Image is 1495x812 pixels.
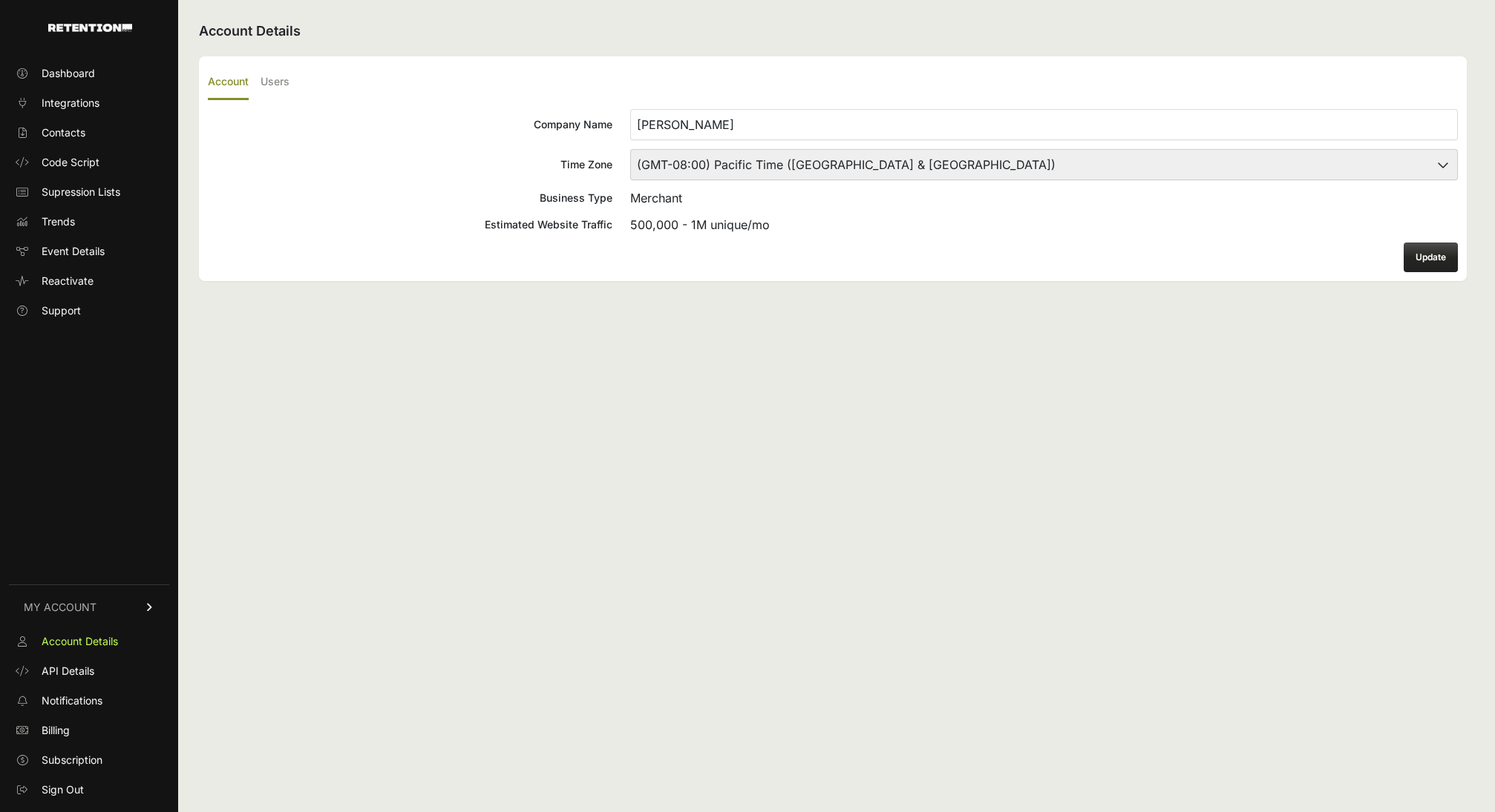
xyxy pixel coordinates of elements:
span: MY ACCOUNT [24,600,96,615]
span: Sign Out [42,782,84,797]
img: Retention.com [48,24,132,32]
button: Update [1404,242,1458,272]
a: MY ACCOUNT [9,584,169,630]
span: Contacts [42,125,85,140]
a: Reactivate [9,269,169,293]
input: Company Name [630,109,1458,140]
span: Reactivate [42,274,94,288]
span: Event Details [42,244,105,259]
div: Business Type [208,191,612,205]
a: Event Details [9,240,169,263]
span: Subscription [42,753,102,768]
span: Account Details [42,634,118,649]
span: Notifications [42,693,102,708]
span: Support [42,303,81,318]
a: Dashboard [9,62,169,85]
div: Estimated Website Traffic [208,217,612,232]
span: Billing [42,723,70,738]
h2: Account Details [199,21,1467,42]
a: Account Details [9,630,169,653]
a: Supression Lists [9,180,169,204]
span: Code Script [42,155,99,170]
label: Account [208,65,249,100]
span: API Details [42,664,94,679]
div: 500,000 - 1M unique/mo [630,216,1458,234]
span: Supression Lists [42,185,120,199]
a: Billing [9,719,169,742]
a: Sign Out [9,778,169,802]
span: Integrations [42,96,99,110]
div: Time Zone [208,157,612,172]
div: Merchant [630,189,1458,207]
a: Subscription [9,748,169,772]
label: Users [261,65,289,100]
a: Notifications [9,689,169,713]
div: Company Name [208,117,612,132]
span: Trends [42,214,75,229]
a: Trends [9,210,169,234]
a: API Details [9,659,169,683]
a: Support [9,299,169,323]
a: Integrations [9,91,169,115]
select: Time Zone [630,149,1458,180]
span: Dashboard [42,66,95,81]
a: Code Script [9,151,169,174]
a: Contacts [9,121,169,145]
